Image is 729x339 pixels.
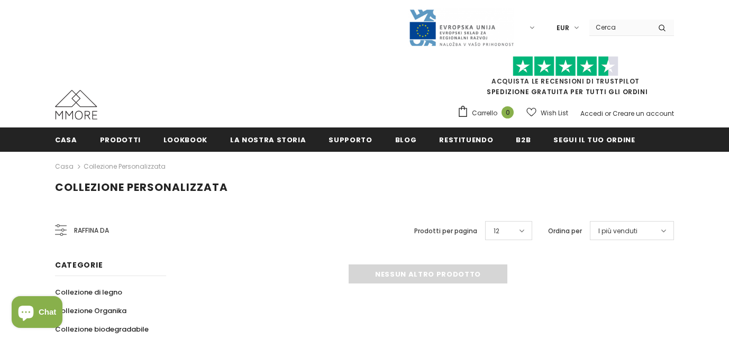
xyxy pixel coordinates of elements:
span: Blog [395,135,417,145]
span: Segui il tuo ordine [553,135,635,145]
span: Collezione biodegradabile [55,324,149,334]
a: Collezione di legno [55,283,122,301]
a: Blog [395,127,417,151]
a: Acquista le recensioni di TrustPilot [491,77,640,86]
a: Restituendo [439,127,493,151]
a: Carrello 0 [457,105,519,121]
img: Casi MMORE [55,90,97,120]
a: Collezione personalizzata [84,162,166,171]
a: La nostra storia [230,127,306,151]
img: Fidati di Pilot Stars [513,56,618,77]
span: EUR [557,23,569,33]
span: Casa [55,135,77,145]
a: Creare un account [613,109,674,118]
span: Prodotti [100,135,141,145]
span: or [605,109,611,118]
a: Collezione Organika [55,301,126,320]
span: SPEDIZIONE GRATUITA PER TUTTI GLI ORDINI [457,61,674,96]
span: Collezione Organika [55,306,126,316]
span: I più venduti [598,226,637,236]
a: Lookbook [163,127,207,151]
a: Prodotti [100,127,141,151]
inbox-online-store-chat: Shopify online store chat [8,296,66,331]
a: Casa [55,160,74,173]
a: Collezione biodegradabile [55,320,149,338]
span: 0 [502,106,514,118]
input: Search Site [589,20,650,35]
span: Wish List [541,108,568,118]
span: Restituendo [439,135,493,145]
span: B2B [516,135,531,145]
span: Lookbook [163,135,207,145]
span: supporto [329,135,372,145]
img: Javni Razpis [408,8,514,47]
a: supporto [329,127,372,151]
a: Casa [55,127,77,151]
span: 12 [494,226,499,236]
a: Wish List [526,104,568,122]
a: Javni Razpis [408,23,514,32]
a: Segui il tuo ordine [553,127,635,151]
label: Prodotti per pagina [414,226,477,236]
span: Raffina da [74,225,109,236]
span: Collezione personalizzata [55,180,228,195]
span: Collezione di legno [55,287,122,297]
label: Ordina per [548,226,582,236]
a: Accedi [580,109,603,118]
span: Carrello [472,108,497,118]
span: La nostra storia [230,135,306,145]
a: B2B [516,127,531,151]
span: Categorie [55,260,103,270]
